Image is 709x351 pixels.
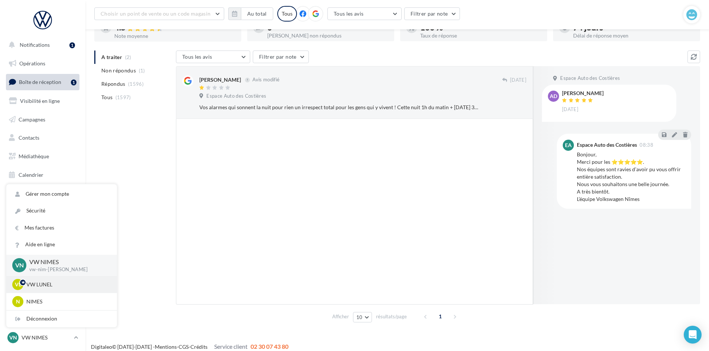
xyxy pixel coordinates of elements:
span: Visibilité en ligne [20,98,60,104]
span: AD [550,92,557,100]
a: Sécurité [6,202,117,219]
span: Notifications [20,42,50,48]
span: (1) [139,68,145,74]
div: [PERSON_NAME] non répondus [267,33,388,38]
a: CGS [179,344,189,350]
div: Open Intercom Messenger [684,326,702,344]
span: résultats/page [376,313,407,320]
a: Mes factures [6,220,117,236]
span: [DATE] [562,106,578,113]
button: Filtrer par note [404,7,460,20]
div: [PERSON_NAME] [199,76,241,84]
span: (1596) [128,81,144,87]
div: 1 [71,79,76,85]
a: Visibilité en ligne [4,93,81,109]
span: 02 30 07 43 80 [251,343,288,350]
span: Afficher [332,313,349,320]
a: Crédits [190,344,208,350]
span: © [DATE]-[DATE] - - - [91,344,288,350]
button: Tous les avis [327,7,402,20]
p: VW NIMES [22,334,71,341]
div: [PERSON_NAME] [562,91,604,96]
button: Filtrer par note [253,51,309,63]
span: VL [15,281,21,288]
span: Boîte de réception [19,79,61,85]
button: Notifications 1 [4,37,78,53]
div: 1 [69,42,75,48]
div: Vos alarmes qui sonnent la nuit pour rien un irrespect total pour les gens qui y vivent ! Cette n... [199,104,478,111]
div: 4.5 [114,23,235,32]
span: (1597) [115,94,131,100]
button: 10 [353,312,372,322]
p: VW NIMES [29,258,105,266]
span: N [16,298,20,305]
span: Espace Auto des Costières [206,93,266,100]
span: Calendrier [19,172,43,178]
div: 0 [267,23,388,32]
a: Campagnes [4,112,81,127]
span: Espace Auto des Costières [560,75,620,82]
span: Tous [101,94,112,101]
a: Médiathèque [4,149,81,164]
span: VN [9,334,17,341]
p: VW LUNEL [26,281,108,288]
div: Bonjour, Merci pour les ⭐⭐⭐⭐⭐. Nos équipes sont ravies d’avoir pu vous offrir entière satisfactio... [577,151,685,203]
a: Boîte de réception1 [4,74,81,90]
a: Campagnes DataOnDemand [4,210,81,232]
span: Service client [214,343,248,350]
button: Au total [228,7,273,20]
span: 1 [434,311,446,322]
div: 100 % [420,23,541,32]
span: 08:38 [640,143,653,147]
span: Campagnes [19,116,45,122]
span: 10 [356,314,363,320]
div: Taux de réponse [420,33,541,38]
button: Au total [241,7,273,20]
div: 74 jours [573,23,694,32]
a: Aide en ligne [6,236,117,253]
span: Opérations [19,60,45,66]
div: Tous [277,6,297,22]
span: VN [15,261,24,270]
span: Répondus [101,80,125,88]
button: Tous les avis [176,51,250,63]
p: vw-nim-[PERSON_NAME] [29,266,105,273]
button: Choisir un point de vente ou un code magasin [94,7,224,20]
a: Digitaleo [91,344,112,350]
span: Avis modifié [252,77,280,83]
span: Contacts [19,134,39,141]
a: Calendrier [4,167,81,183]
a: VN VW NIMES [6,331,79,345]
div: Espace Auto des Costières [577,142,637,147]
a: Opérations [4,56,81,71]
span: Tous les avis [182,53,212,60]
a: Mentions [155,344,177,350]
p: NIMES [26,298,108,305]
a: Gérer mon compte [6,186,117,202]
div: Délai de réponse moyen [573,33,694,38]
a: Contacts [4,130,81,146]
div: Déconnexion [6,311,117,327]
span: EA [565,142,572,149]
span: Non répondus [101,67,136,74]
div: Note moyenne [114,33,235,39]
span: Médiathèque [19,153,49,159]
span: Choisir un point de vente ou un code magasin [101,10,210,17]
span: [DATE] [510,77,526,84]
span: Tous les avis [334,10,364,17]
a: PLV et print personnalisable [4,185,81,207]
